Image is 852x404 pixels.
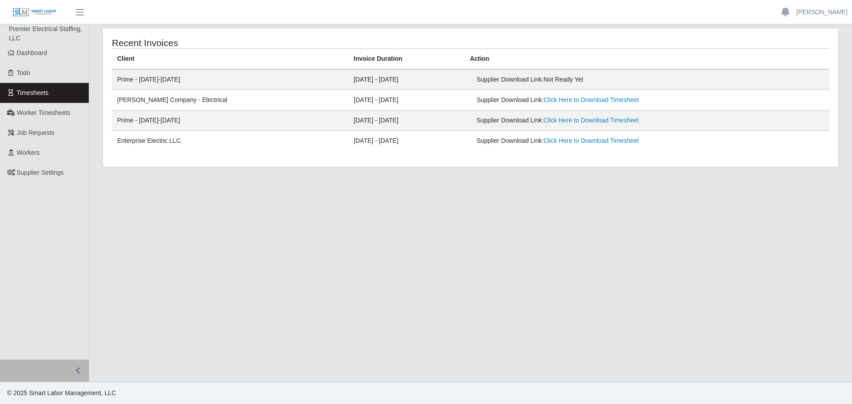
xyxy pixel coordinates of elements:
span: Premier Electrical Staffing, LLC [9,25,82,42]
span: Job Requests [17,129,55,136]
a: [PERSON_NAME] [797,8,848,17]
a: Click Here to Download Timesheet [544,96,639,103]
td: [PERSON_NAME] Company - Electrical [112,90,348,110]
th: Action [465,49,829,70]
div: Supplier Download Link: [477,95,699,105]
div: Supplier Download Link: [477,75,699,84]
span: Timesheets [17,89,49,96]
h4: Recent Invoices [112,37,403,48]
a: Click Here to Download Timesheet [544,137,639,144]
span: Dashboard [17,49,47,56]
th: Invoice Duration [348,49,465,70]
span: Todo [17,69,30,76]
td: Prime - [DATE]-[DATE] [112,69,348,90]
div: Supplier Download Link: [477,116,699,125]
td: [DATE] - [DATE] [348,110,465,131]
td: [DATE] - [DATE] [348,131,465,151]
td: [DATE] - [DATE] [348,90,465,110]
div: Supplier Download Link: [477,136,699,145]
span: Not Ready Yet [544,76,584,83]
a: Click Here to Download Timesheet [544,117,639,124]
span: Workers [17,149,40,156]
span: Worker Timesheets [17,109,70,116]
td: [DATE] - [DATE] [348,69,465,90]
img: SLM Logo [12,8,57,17]
td: Enterprise Electric LLC. [112,131,348,151]
td: Prime - [DATE]-[DATE] [112,110,348,131]
span: © 2025 Smart Labor Management, LLC [7,389,116,396]
span: Supplier Settings [17,169,64,176]
th: Client [112,49,348,70]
